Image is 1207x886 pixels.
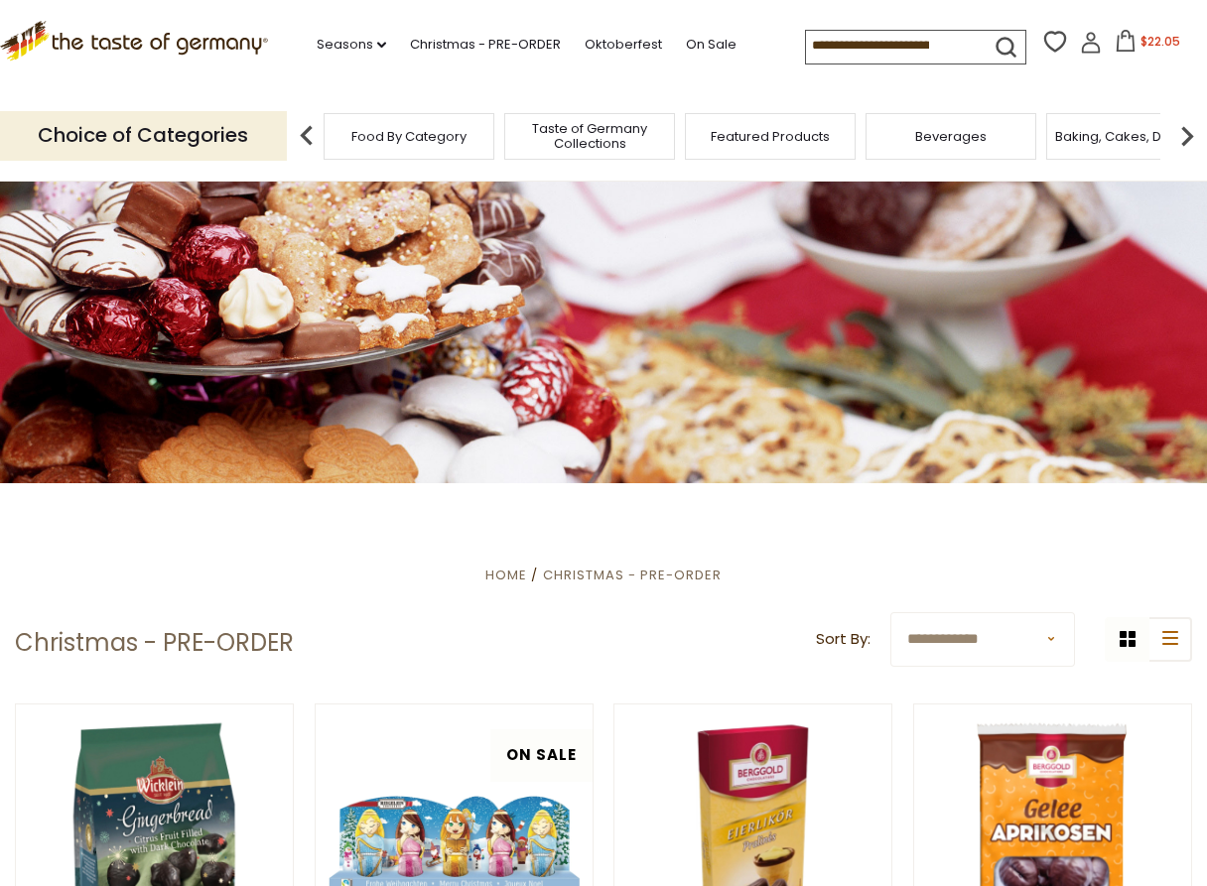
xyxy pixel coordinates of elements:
[711,129,830,144] a: Featured Products
[317,34,386,56] a: Seasons
[543,566,722,584] a: Christmas - PRE-ORDER
[1140,33,1180,50] span: $22.05
[1106,30,1190,60] button: $22.05
[1167,116,1207,156] img: next arrow
[915,129,987,144] a: Beverages
[485,566,527,584] a: Home
[585,34,662,56] a: Oktoberfest
[15,628,294,658] h1: Christmas - PRE-ORDER
[351,129,467,144] a: Food By Category
[410,34,561,56] a: Christmas - PRE-ORDER
[816,627,871,652] label: Sort By:
[686,34,737,56] a: On Sale
[510,121,669,151] a: Taste of Germany Collections
[287,116,327,156] img: previous arrow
